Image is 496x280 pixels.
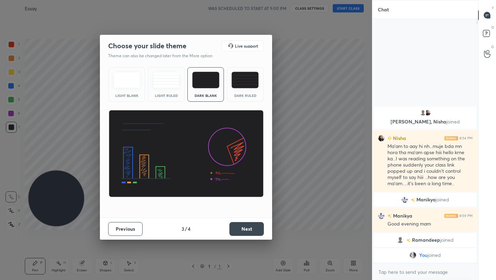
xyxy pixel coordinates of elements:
[372,0,394,19] p: Chat
[185,225,187,232] h4: /
[229,222,264,236] button: Next
[440,237,454,243] span: joined
[436,197,449,202] span: joined
[444,214,458,218] img: iconic-light.a09c19a4.png
[378,119,472,124] p: [PERSON_NAME], Nisha
[387,143,473,187] div: Ma'am to aay hi nh...muje bda mn hora tha ma'am apse hiii hello krne ka...I was reading something...
[387,214,392,218] img: no-rating-badge.077c3623.svg
[401,196,408,203] img: b02f562f55b54fc4807c315257a17a7c.11696118_AAuE7mCNU8PVY0tVsCi8VnQ7qx0aGBdAEPhvD4cgEfvGRA%3Ds96-c
[188,225,190,232] h4: 4
[387,221,473,228] div: Good evening mam
[392,212,412,219] h6: Manikya
[459,214,473,218] div: 8:59 PM
[108,41,186,50] h2: Choose your slide theme
[108,53,220,59] p: Theme can also be changed later from the More option
[113,94,141,97] div: Light Blank
[387,136,392,140] img: Learner_Badge_beginner_1_8b307cf2a0.svg
[192,72,219,88] img: darkTheme.f0cc69e5.svg
[411,198,415,202] img: no-rating-badge.077c3623.svg
[416,197,436,202] span: Manikya
[108,110,264,198] img: darkThemeBanner.d06ce4a2.svg
[444,136,458,140] img: iconic-light.a09c19a4.png
[419,252,427,258] span: You
[113,72,141,88] img: lightTheme.e5ed3b09.svg
[397,237,404,243] img: default.png
[406,239,411,242] img: no-rating-badge.077c3623.svg
[182,225,184,232] h4: 3
[492,25,494,30] p: D
[424,109,431,116] img: a0c4764e71ac4506a181666696fce985.jpg
[372,105,478,263] div: grid
[492,6,494,11] p: T
[192,94,219,97] div: Dark Blank
[235,44,258,48] h5: Live support
[410,252,416,259] img: eb0764b76cd346889190cf5dde3ff80c.jpg
[231,72,259,88] img: darkRuledTheme.de295e13.svg
[459,136,473,140] div: 8:54 PM
[427,252,441,258] span: joined
[231,94,259,97] div: Dark Ruled
[378,135,385,142] img: a0c4764e71ac4506a181666696fce985.jpg
[153,94,180,97] div: Light Ruled
[378,212,385,219] img: b02f562f55b54fc4807c315257a17a7c.11696118_AAuE7mCNU8PVY0tVsCi8VnQ7qx0aGBdAEPhvD4cgEfvGRA%3Ds96-c
[420,109,426,116] img: default.png
[412,237,440,243] span: Ramandeep
[491,44,494,49] p: G
[392,134,406,142] h6: Nisha
[153,72,180,88] img: lightRuledTheme.5fabf969.svg
[108,222,143,236] button: Previous
[446,118,460,125] span: joined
